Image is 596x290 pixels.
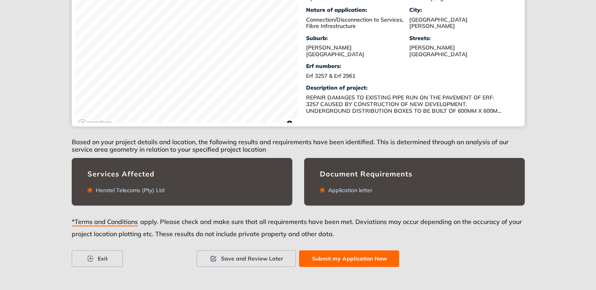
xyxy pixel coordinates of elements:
div: Application letter [325,187,372,194]
div: Connection/Disconnection to Services, Fibre Infrastructure [306,17,410,30]
div: Erf 3257 & Erf 2961 [306,73,410,79]
div: Suburb: [306,35,410,42]
span: Save and Review Later [221,254,283,263]
div: City: [409,7,513,13]
div: [GEOGRAPHIC_DATA][PERSON_NAME] [409,17,513,30]
span: REPAIR DAMAGES TO EXISTING PIPE RUN ON THE PAVEMENT OF ERF: 3257 CAUSED BY CONSTRUCTION OF NEW DE... [306,94,498,114]
button: Submit my Application Now [299,250,399,267]
span: *Terms and Conditions [72,218,138,226]
button: *Terms and Conditions [72,215,140,229]
div: apply. Please check and make sure that all requirements have been met. Deviations may occur depen... [72,215,525,250]
div: Erf numbers: [306,63,410,70]
div: [PERSON_NAME][GEOGRAPHIC_DATA] [306,44,410,58]
div: REPAIR DAMAGES TO EXISTING PIPE RUN ON THE PAVEMENT OF ERF: 3257 CAUSED BY CONSTRUCTION OF NEW DE... [306,94,503,114]
div: Description of project: [306,84,513,91]
span: ... [498,107,501,114]
div: Services Affected [87,170,277,178]
div: Nature of application: [306,7,410,13]
div: Document Requirements [320,170,509,178]
div: Herotel Telecoms (Pty) Ltd [93,187,165,194]
a: Mapbox logo [78,119,113,128]
div: Based on your project details and location, the following results and requirements have been iden... [72,127,525,158]
span: Submit my Application Now [312,254,386,263]
div: Streets: [409,35,513,42]
button: Save and Review Later [197,250,296,267]
div: [PERSON_NAME][GEOGRAPHIC_DATA] [409,44,513,58]
span: Exit [98,254,108,263]
button: Exit [72,250,123,267]
span: Toggle attribution [287,119,292,128]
